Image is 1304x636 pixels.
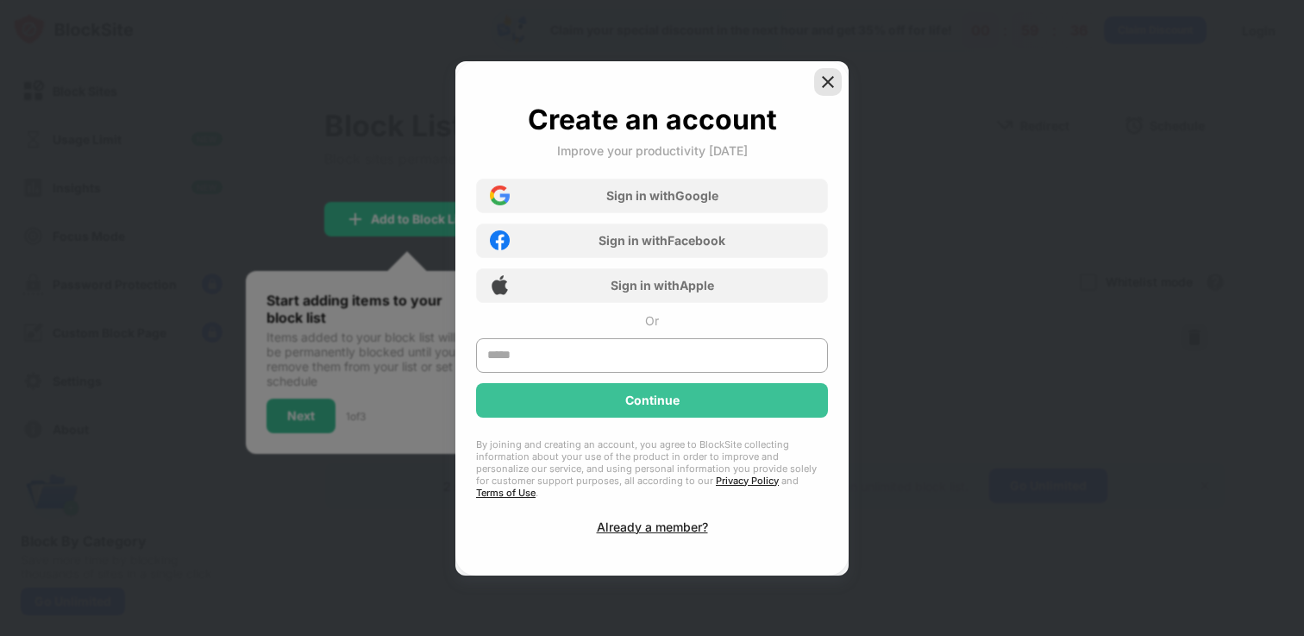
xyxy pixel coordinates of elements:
[557,143,748,158] div: Improve your productivity [DATE]
[528,103,777,136] div: Create an account
[597,520,708,534] div: Already a member?
[490,186,510,205] img: google-icon.png
[490,275,510,295] img: apple-icon.png
[476,487,536,499] a: Terms of Use
[716,475,779,487] a: Privacy Policy
[611,278,714,293] div: Sign in with Apple
[476,438,828,499] div: By joining and creating an account, you agree to BlockSite collecting information about your use ...
[599,233,725,248] div: Sign in with Facebook
[645,313,659,328] div: Or
[490,230,510,250] img: facebook-icon.png
[606,188,718,203] div: Sign in with Google
[625,394,680,407] div: Continue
